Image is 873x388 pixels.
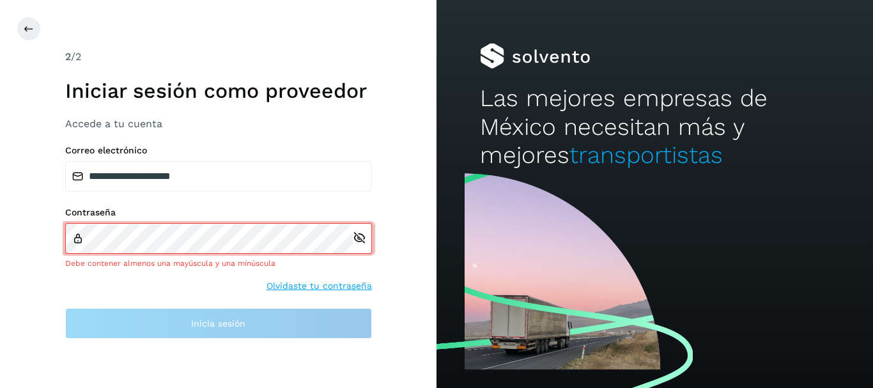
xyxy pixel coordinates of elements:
label: Contraseña [65,207,372,218]
a: Olvidaste tu contraseña [267,279,372,293]
div: Debe contener almenos una mayúscula y una minúscula [65,258,372,269]
span: transportistas [569,141,723,169]
div: /2 [65,49,372,65]
span: 2 [65,50,71,63]
span: Inicia sesión [191,319,245,328]
label: Correo electrónico [65,145,372,156]
h3: Accede a tu cuenta [65,118,372,130]
button: Inicia sesión [65,308,372,339]
h2: Las mejores empresas de México necesitan más y mejores [480,84,829,169]
h1: Iniciar sesión como proveedor [65,79,372,103]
